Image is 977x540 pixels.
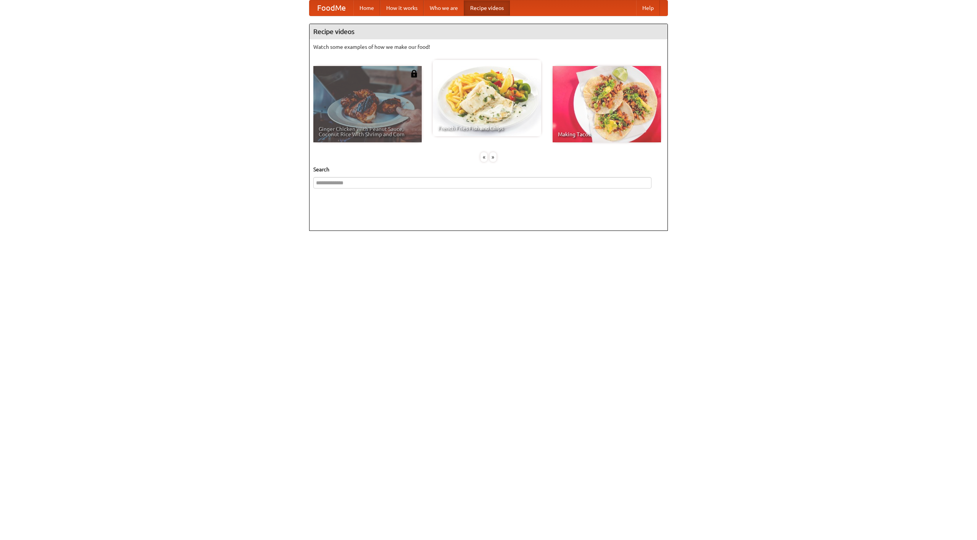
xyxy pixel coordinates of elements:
a: Who we are [424,0,464,16]
a: Making Tacos [553,66,661,142]
span: Making Tacos [558,132,656,137]
h5: Search [313,166,664,173]
p: Watch some examples of how we make our food! [313,43,664,51]
div: « [480,152,487,162]
a: Recipe videos [464,0,510,16]
h4: Recipe videos [310,24,667,39]
a: How it works [380,0,424,16]
div: » [490,152,497,162]
img: 483408.png [410,70,418,77]
a: Help [636,0,660,16]
a: French Fries Fish and Chips [433,60,541,136]
a: Home [353,0,380,16]
a: FoodMe [310,0,353,16]
span: French Fries Fish and Chips [438,126,536,131]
